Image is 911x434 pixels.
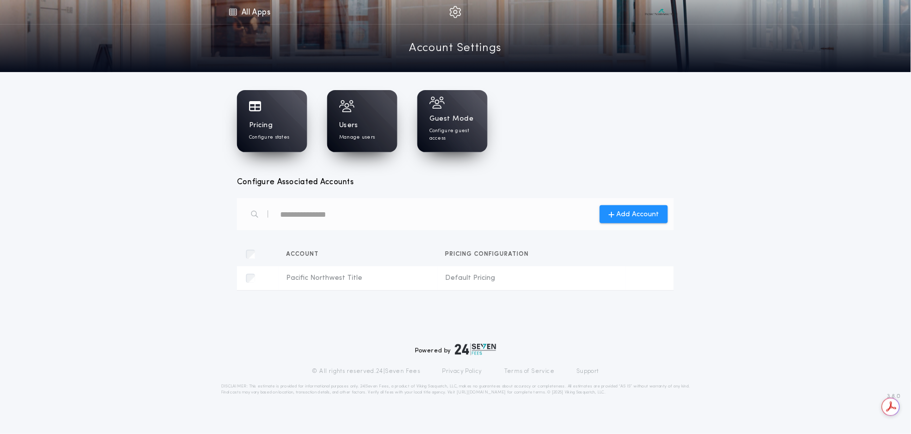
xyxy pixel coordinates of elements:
[887,392,901,401] span: 3.8.0
[600,205,668,223] button: Add Account
[504,367,554,375] a: Terms of Service
[339,121,358,131] h1: Users
[339,134,375,141] p: Manage users
[287,273,429,283] span: Pacific Northwest Title
[442,367,483,375] a: Privacy Policy
[617,209,659,220] span: Add Account
[312,367,420,375] p: © All rights reserved. 24|Seven Fees
[576,367,599,375] a: Support
[417,90,488,152] a: Guest ModeConfigure guest access
[445,251,533,257] span: Pricing configuration
[287,251,323,257] span: Account
[457,390,506,394] a: [URL][DOMAIN_NAME]
[455,343,496,355] img: logo
[429,127,476,142] p: Configure guest access
[449,6,462,18] img: img
[237,176,674,188] h3: Configure Associated Accounts
[415,343,496,355] div: Powered by
[327,90,397,152] a: UsersManage users
[221,383,690,395] p: DISCLAIMER: This estimate is provided for informational purposes only. 24|Seven Fees, a product o...
[644,7,679,17] img: vs-icon
[445,273,618,283] span: Default Pricing
[409,40,502,58] a: Account Settings
[249,134,290,141] p: Configure states
[237,90,307,152] a: PricingConfigure states
[429,114,474,124] h1: Guest Mode
[249,121,273,131] h1: Pricing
